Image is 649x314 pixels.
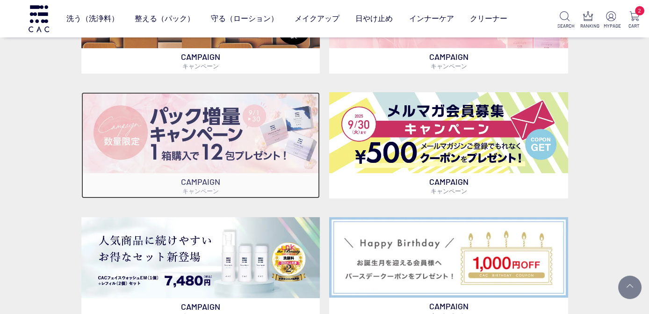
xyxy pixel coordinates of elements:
[81,92,320,173] img: パック増量キャンペーン
[635,6,644,15] span: 2
[81,173,320,198] p: CAMPAIGN
[430,187,467,195] span: キャンペーン
[580,11,595,29] a: RANKING
[211,6,278,32] a: 守る（ローション）
[470,6,507,32] a: クリーナー
[355,6,393,32] a: 日やけ止め
[66,6,119,32] a: 洗う（洗浄料）
[81,48,320,73] p: CAMPAIGN
[81,217,320,298] img: フェイスウォッシュ＋レフィル2個セット
[430,62,467,70] span: キャンペーン
[580,22,595,29] p: RANKING
[294,6,339,32] a: メイクアップ
[182,187,219,195] span: キャンペーン
[557,11,572,29] a: SEARCH
[627,11,642,29] a: 2 CART
[557,22,572,29] p: SEARCH
[27,5,50,32] img: logo
[329,92,568,173] img: メルマガ会員募集
[604,22,619,29] p: MYPAGE
[409,6,454,32] a: インナーケア
[135,6,195,32] a: 整える（パック）
[182,62,219,70] span: キャンペーン
[329,173,568,198] p: CAMPAIGN
[329,217,568,298] img: バースデークーポン
[627,22,642,29] p: CART
[329,48,568,73] p: CAMPAIGN
[329,92,568,198] a: メルマガ会員募集 メルマガ会員募集 CAMPAIGNキャンペーン
[81,92,320,198] a: パック増量キャンペーン パック増量キャンペーン CAMPAIGNキャンペーン
[604,11,619,29] a: MYPAGE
